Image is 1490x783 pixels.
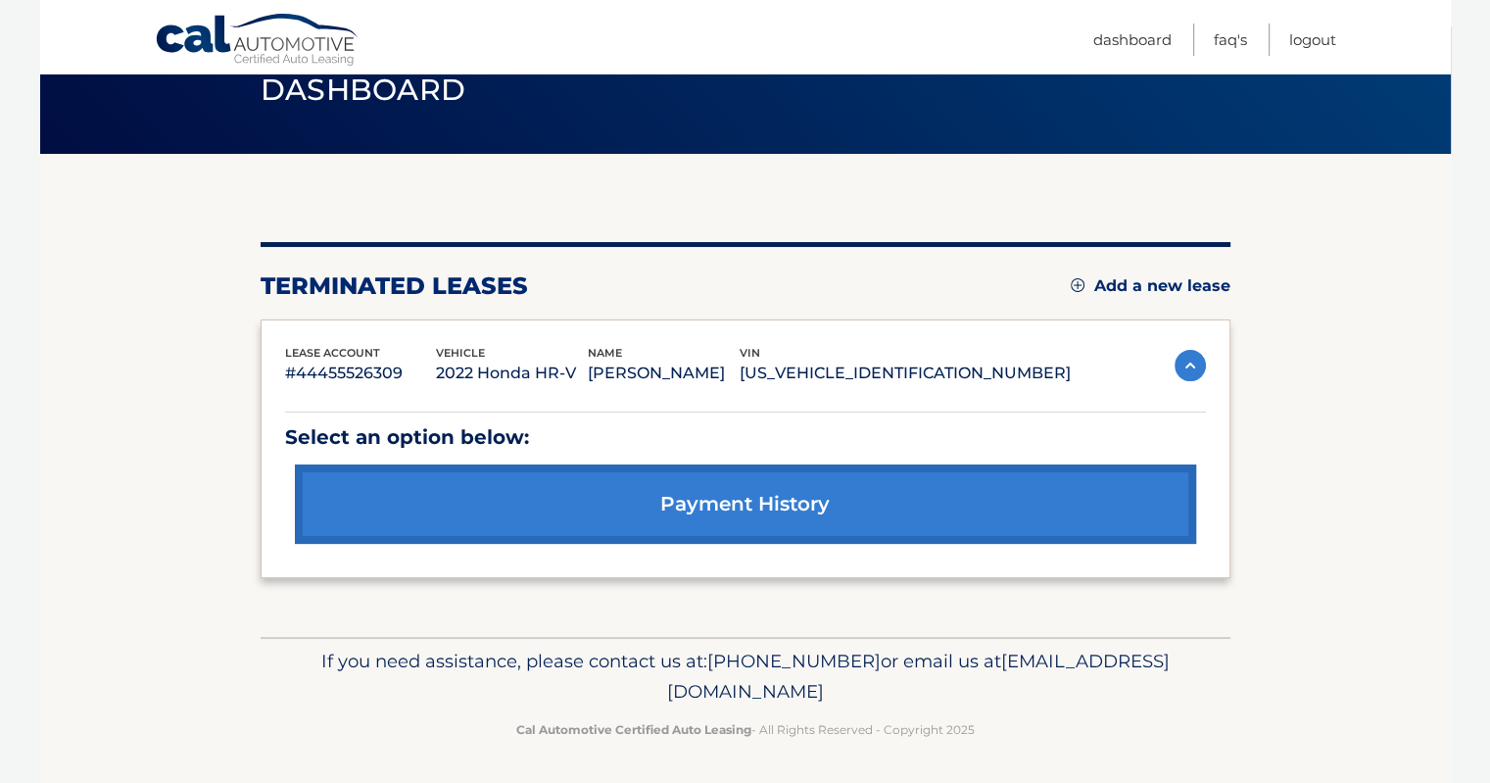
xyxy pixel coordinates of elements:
p: Select an option below: [285,420,1206,455]
p: [US_VEHICLE_IDENTIFICATION_NUMBER] [740,360,1071,387]
p: [PERSON_NAME] [588,360,740,387]
a: Add a new lease [1071,276,1230,296]
p: If you need assistance, please contact us at: or email us at [273,646,1218,709]
a: payment history [295,465,1196,544]
strong: Cal Automotive Certified Auto Leasing [516,722,751,737]
span: lease account [285,346,380,360]
p: #44455526309 [285,360,437,387]
span: vehicle [436,346,485,360]
p: 2022 Honda HR-V [436,360,588,387]
img: add.svg [1071,278,1084,292]
p: - All Rights Reserved - Copyright 2025 [273,719,1218,740]
a: FAQ's [1214,24,1247,56]
span: Dashboard [261,72,466,108]
a: Cal Automotive [155,13,360,70]
img: accordion-active.svg [1175,350,1206,381]
span: [PHONE_NUMBER] [707,650,881,672]
a: Logout [1289,24,1336,56]
span: vin [740,346,760,360]
a: Dashboard [1093,24,1172,56]
span: name [588,346,622,360]
h2: terminated leases [261,271,528,301]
